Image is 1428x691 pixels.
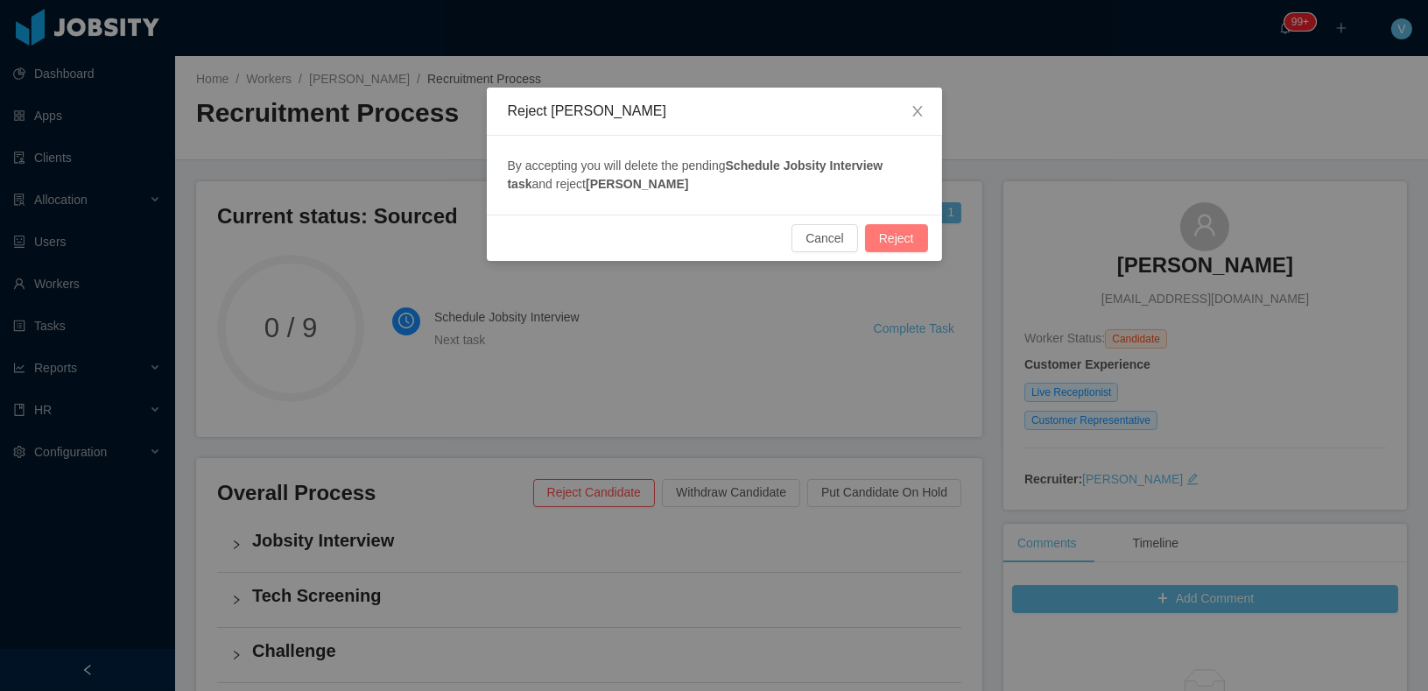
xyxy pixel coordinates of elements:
[508,102,921,121] div: Reject [PERSON_NAME]
[893,88,942,137] button: Close
[532,177,586,191] span: and reject
[508,159,726,173] span: By accepting you will delete the pending
[865,224,928,252] button: Reject
[791,224,858,252] button: Cancel
[911,104,925,118] i: icon: close
[586,177,688,191] strong: [PERSON_NAME]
